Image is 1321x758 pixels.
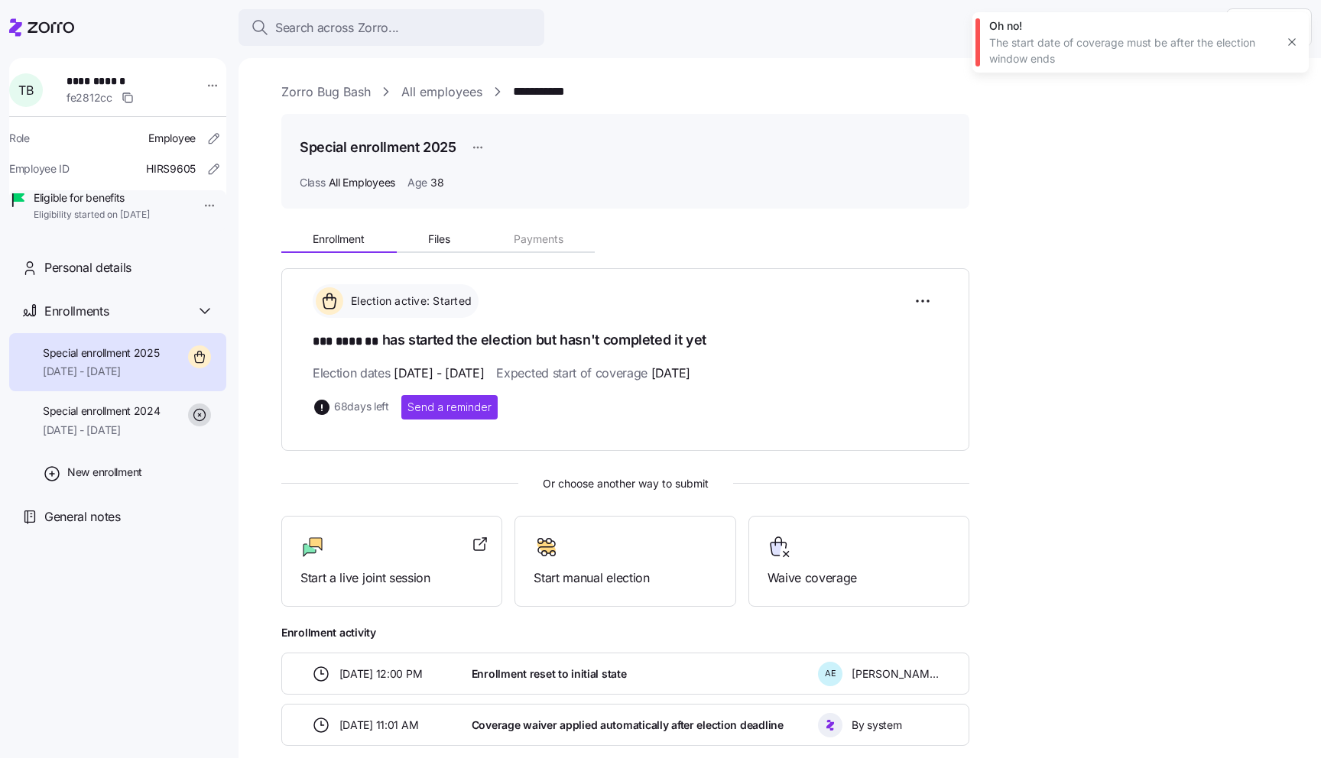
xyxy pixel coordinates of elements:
[472,718,784,733] span: Coverage waiver applied automatically after election deadline
[44,507,121,526] span: General notes
[496,364,690,383] span: Expected start of coverage
[407,400,492,415] span: Send a reminder
[514,234,563,245] span: Payments
[43,403,161,419] span: Special enrollment 2024
[825,669,836,678] span: A E
[67,465,142,480] span: New enrollment
[339,666,423,682] span: [DATE] 12:00 PM
[989,35,1275,66] div: The start date of coverage must be after the election window ends
[339,718,419,733] span: [DATE] 11:01 AM
[768,568,950,588] span: Waive coverage
[44,302,109,321] span: Enrollments
[44,258,131,277] span: Personal details
[989,18,1275,34] div: Oh no!
[300,568,483,588] span: Start a live joint session
[407,175,427,190] span: Age
[67,90,112,105] span: fe2812cc
[394,364,484,383] span: [DATE] - [DATE]
[401,395,498,419] button: Send a reminder
[313,234,365,245] span: Enrollment
[34,190,150,206] span: Eligible for benefits
[9,131,30,146] span: Role
[430,175,443,190] span: 38
[18,84,33,96] span: T B
[472,666,627,682] span: Enrollment reset to initial state
[43,345,160,361] span: Special enrollment 2025
[275,18,399,37] span: Search across Zorro...
[852,666,939,682] span: [PERSON_NAME]
[239,9,544,46] button: Search across Zorro...
[300,175,326,190] span: Class
[300,138,456,157] h1: Special enrollment 2025
[651,364,690,383] span: [DATE]
[428,234,450,245] span: Files
[534,568,716,588] span: Start manual election
[9,161,70,177] span: Employee ID
[281,625,969,640] span: Enrollment activity
[852,718,901,733] span: By system
[313,364,484,383] span: Election dates
[334,399,389,414] span: 68 days left
[281,475,969,492] span: Or choose another way to submit
[329,175,395,190] span: All Employees
[34,209,150,222] span: Eligibility started on [DATE]
[146,161,196,177] span: HIRS9605
[346,293,472,309] span: Election active: Started
[43,423,161,438] span: [DATE] - [DATE]
[313,330,938,351] h1: has started the election but hasn't completed it yet
[43,364,160,379] span: [DATE] - [DATE]
[281,83,371,102] a: Zorro Bug Bash
[148,131,196,146] span: Employee
[401,83,482,102] a: All employees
